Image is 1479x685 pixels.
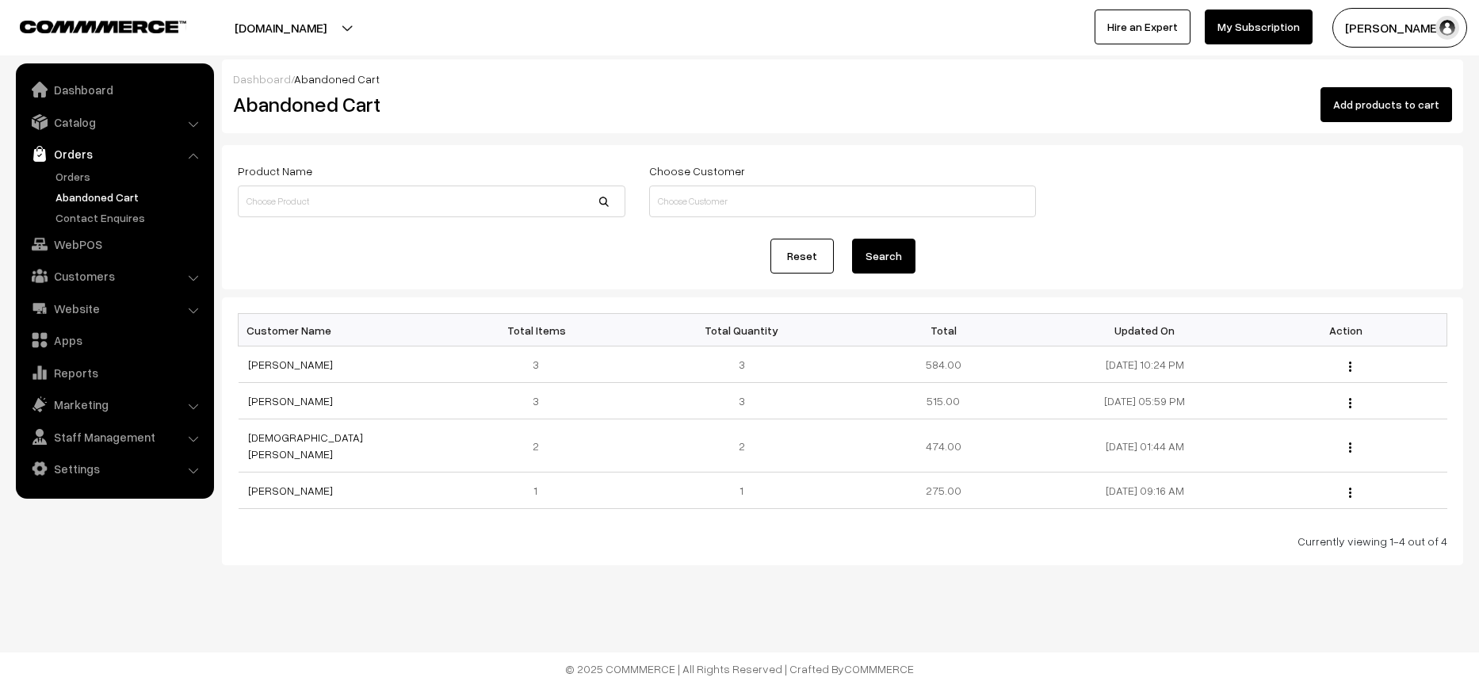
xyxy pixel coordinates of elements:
[238,163,312,179] label: Product Name
[641,346,843,383] td: 3
[770,239,834,274] a: Reset
[20,358,208,387] a: Reports
[20,140,208,168] a: Orders
[20,454,208,483] a: Settings
[179,8,382,48] button: [DOMAIN_NAME]
[20,21,186,33] img: COMMMERCE
[843,473,1044,509] td: 275.00
[649,186,1037,217] input: Choose Customer
[440,473,641,509] td: 1
[20,16,159,35] a: COMMMERCE
[1044,314,1245,346] th: Updated On
[1095,10,1190,44] a: Hire an Expert
[649,163,745,179] label: Choose Customer
[52,168,208,185] a: Orders
[1044,346,1245,383] td: [DATE] 10:24 PM
[1205,10,1313,44] a: My Subscription
[52,189,208,205] a: Abandoned Cart
[844,662,914,675] a: COMMMERCE
[233,71,1452,87] div: /
[20,230,208,258] a: WebPOS
[1349,362,1351,372] img: Menu
[294,72,380,86] span: Abandoned Cart
[1349,442,1351,453] img: Menu
[440,383,641,419] td: 3
[440,314,641,346] th: Total Items
[1044,419,1245,473] td: [DATE] 01:44 AM
[20,108,208,136] a: Catalog
[20,294,208,323] a: Website
[20,75,208,104] a: Dashboard
[248,358,333,371] a: [PERSON_NAME]
[440,419,641,473] td: 2
[1044,383,1245,419] td: [DATE] 05:59 PM
[239,314,440,346] th: Customer Name
[843,314,1044,346] th: Total
[641,383,843,419] td: 3
[20,262,208,290] a: Customers
[843,346,1044,383] td: 584.00
[641,473,843,509] td: 1
[1332,8,1467,48] button: [PERSON_NAME]
[1320,87,1452,122] button: Add products to cart
[238,186,625,217] input: Choose Product
[248,394,333,408] a: [PERSON_NAME]
[248,484,333,497] a: [PERSON_NAME]
[20,423,208,451] a: Staff Management
[1245,314,1447,346] th: Action
[440,346,641,383] td: 3
[233,72,291,86] a: Dashboard
[233,92,624,117] h2: Abandoned Cart
[1349,398,1351,408] img: Menu
[1349,488,1351,498] img: Menu
[843,383,1044,419] td: 515.00
[20,326,208,354] a: Apps
[1435,16,1459,40] img: user
[238,533,1447,549] div: Currently viewing 1-4 out of 4
[52,209,208,226] a: Contact Enquires
[641,314,843,346] th: Total Quantity
[852,239,915,274] button: Search
[1044,473,1245,509] td: [DATE] 09:16 AM
[248,431,363,461] a: [DEMOGRAPHIC_DATA][PERSON_NAME]
[843,419,1044,473] td: 474.00
[20,390,208,419] a: Marketing
[641,419,843,473] td: 2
